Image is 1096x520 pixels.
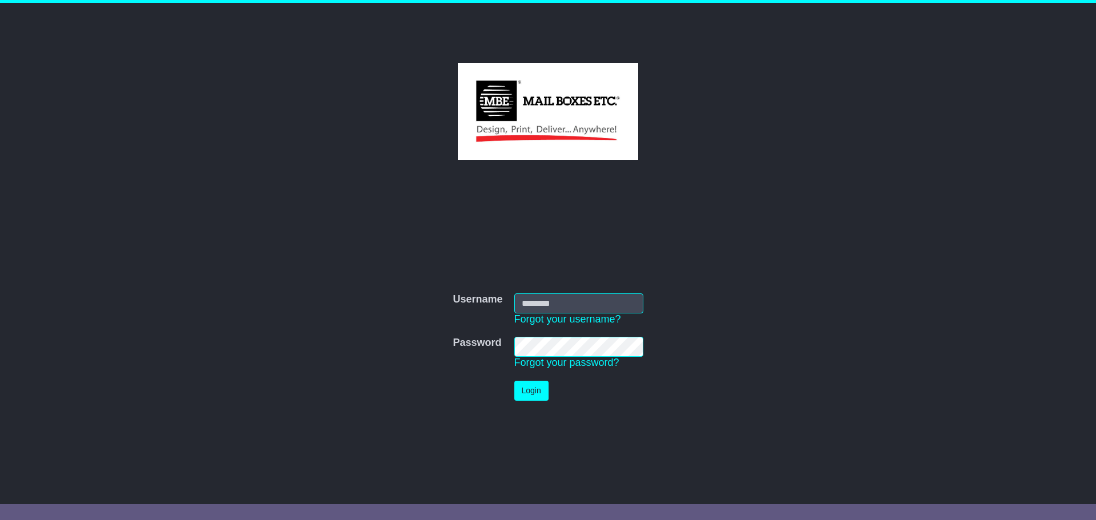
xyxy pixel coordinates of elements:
[514,381,549,401] button: Login
[453,293,502,306] label: Username
[514,313,621,325] a: Forgot your username?
[458,63,638,160] img: MBE Australia
[453,337,501,349] label: Password
[514,357,619,368] a: Forgot your password?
